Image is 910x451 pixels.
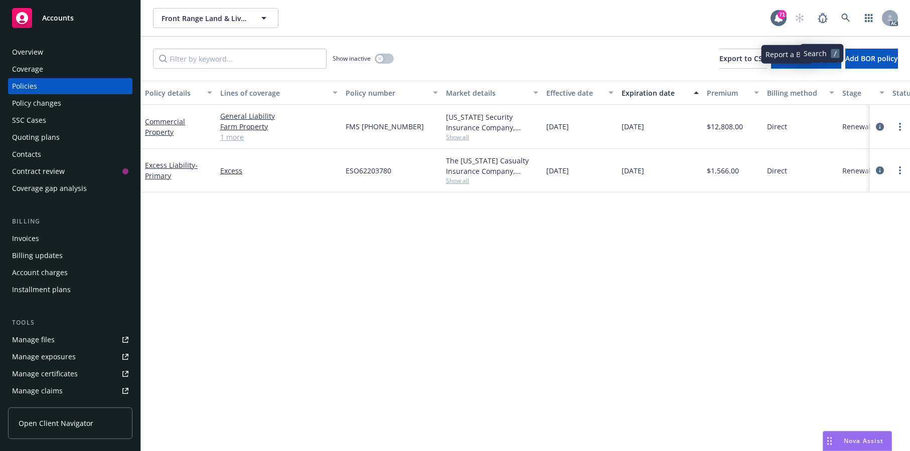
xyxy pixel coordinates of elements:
a: Report a Bug [813,8,833,28]
div: 71 [778,10,787,19]
span: Renewal [842,121,871,132]
span: Open Client Navigator [19,418,93,428]
div: Manage claims [12,383,63,399]
span: Show inactive [333,54,371,63]
div: Manage files [12,332,55,348]
a: Invoices [8,231,132,247]
div: Overview [12,44,43,60]
a: Accounts [8,4,132,32]
button: Billing method [763,81,838,105]
span: Accounts [42,14,74,22]
div: Billing updates [12,248,63,264]
span: Renewal [842,165,871,176]
div: Coverage [12,61,43,77]
span: ESO62203780 [346,165,391,176]
input: Filter by keyword... [153,49,327,69]
span: FMS [PHONE_NUMBER] [346,121,424,132]
a: Account charges [8,265,132,281]
button: Policy details [141,81,216,105]
button: Stage [838,81,888,105]
a: 1 more [220,132,338,142]
a: more [894,121,906,133]
button: Export to CSV [719,49,767,69]
a: Policies [8,78,132,94]
button: Policy number [342,81,442,105]
span: [DATE] [622,121,644,132]
button: Add BOR policy [845,49,898,69]
a: Manage certificates [8,366,132,382]
div: SSC Cases [12,112,46,128]
a: Contract review [8,163,132,179]
a: Start snowing [790,8,810,28]
button: Expiration date [618,81,703,105]
div: Billing [8,216,132,227]
a: Commercial Property [145,117,185,137]
a: Billing updates [8,248,132,264]
a: General Liability [220,111,338,121]
a: circleInformation [874,121,886,133]
a: SSC Cases [8,112,132,128]
a: Manage exposures [8,349,132,365]
div: Premium [707,88,748,98]
a: Contacts [8,146,132,162]
span: Show all [446,176,538,185]
span: Direct [767,121,787,132]
div: Installment plans [12,282,71,298]
button: Premium [703,81,763,105]
span: [DATE] [622,165,644,176]
button: Nova Assist [823,431,892,451]
a: Installment plans [8,282,132,298]
div: Market details [446,88,527,98]
span: $12,808.00 [707,121,743,132]
span: Show all [446,133,538,141]
div: Policy details [145,88,201,98]
button: Market details [442,81,542,105]
div: Stage [842,88,873,98]
a: Overview [8,44,132,60]
div: Policy changes [12,95,61,111]
span: Direct [767,165,787,176]
a: Manage files [8,332,132,348]
div: Expiration date [622,88,688,98]
div: Policy number [346,88,427,98]
span: Front Range Land & Livestock [162,13,248,24]
a: Switch app [859,8,879,28]
a: Coverage gap analysis [8,180,132,196]
span: $1,566.00 [707,165,739,176]
div: Tools [8,318,132,328]
div: Effective date [546,88,602,98]
div: Drag to move [823,431,836,450]
a: Quoting plans [8,129,132,145]
div: Billing method [767,88,823,98]
a: Manage claims [8,383,132,399]
span: Nova Assist [844,436,883,445]
button: Front Range Land & Livestock [153,8,278,28]
span: Add BOR policy [845,54,898,63]
span: [DATE] [546,165,569,176]
div: Manage exposures [12,349,76,365]
button: Lines of coverage [216,81,342,105]
div: [US_STATE] Security Insurance Company, Liberty Mutual [446,112,538,133]
a: circleInformation [874,164,886,176]
div: The [US_STATE] Casualty Insurance Company, Liberty Mutual [446,155,538,176]
a: Excess [220,165,338,176]
a: Search [836,8,856,28]
a: Farm Property [220,121,338,132]
a: Excess Liability [145,160,198,180]
a: more [894,164,906,176]
div: Contacts [12,146,41,162]
div: Invoices [12,231,39,247]
div: Contract review [12,163,65,179]
span: [DATE] [546,121,569,132]
div: Account charges [12,265,68,281]
div: Coverage gap analysis [12,180,87,196]
span: Export to CSV [719,54,767,63]
a: Coverage [8,61,132,77]
button: Effective date [542,81,618,105]
div: Manage certificates [12,366,78,382]
div: Quoting plans [12,129,60,145]
div: Lines of coverage [220,88,327,98]
div: Policies [12,78,37,94]
a: Policy changes [8,95,132,111]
